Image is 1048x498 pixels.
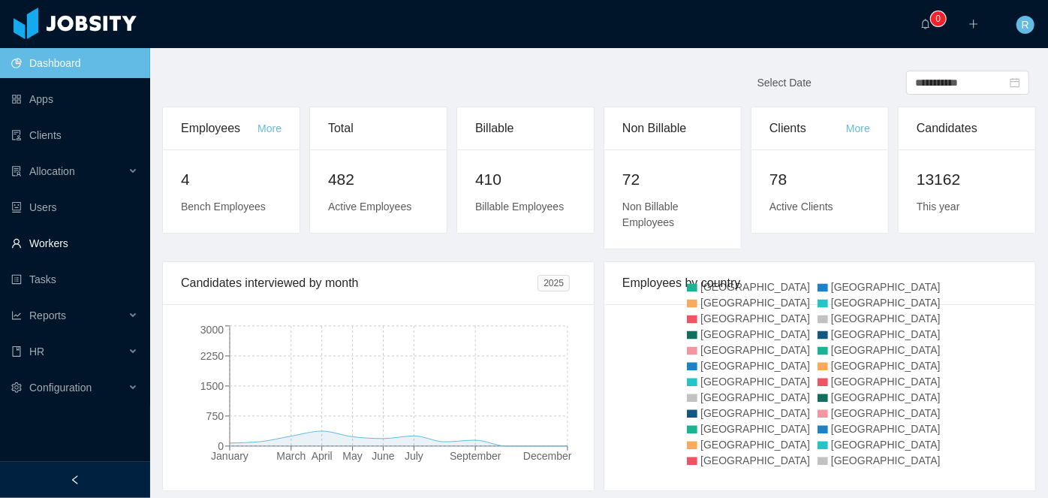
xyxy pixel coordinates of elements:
a: icon: profileTasks [11,264,138,294]
tspan: January [211,450,248,462]
tspan: 2250 [200,350,224,362]
span: [GEOGRAPHIC_DATA] [700,360,810,372]
div: Billable [475,107,576,149]
span: [GEOGRAPHIC_DATA] [700,328,810,340]
span: [GEOGRAPHIC_DATA] [831,391,941,403]
span: [GEOGRAPHIC_DATA] [700,454,810,466]
h2: 13162 [917,168,1017,192]
span: Allocation [29,165,75,177]
div: Candidates [917,107,1017,149]
i: icon: line-chart [11,310,22,321]
tspan: September [450,450,501,462]
a: More [846,122,870,134]
tspan: April [312,450,333,462]
span: [GEOGRAPHIC_DATA] [700,391,810,403]
span: 2025 [538,275,570,291]
div: Total [328,107,429,149]
span: [GEOGRAPHIC_DATA] [831,360,941,372]
sup: 0 [931,11,946,26]
a: icon: pie-chartDashboard [11,48,138,78]
tspan: 1500 [200,380,224,392]
span: [GEOGRAPHIC_DATA] [700,297,810,309]
div: Clients [769,107,846,149]
span: HR [29,346,44,358]
span: [GEOGRAPHIC_DATA] [700,423,810,435]
span: [GEOGRAPHIC_DATA] [831,312,941,324]
div: Candidates interviewed by month [181,262,538,304]
span: Select Date [757,77,812,89]
span: [GEOGRAPHIC_DATA] [831,439,941,451]
h2: 72 [622,168,723,192]
div: Employees by country [622,262,1017,304]
i: icon: solution [11,166,22,177]
span: R [1022,16,1029,34]
span: [GEOGRAPHIC_DATA] [831,328,941,340]
span: [GEOGRAPHIC_DATA] [831,297,941,309]
span: Active Clients [769,201,833,213]
span: [GEOGRAPHIC_DATA] [831,454,941,466]
div: Non Billable [622,107,723,149]
a: icon: robotUsers [11,192,138,222]
span: [GEOGRAPHIC_DATA] [700,344,810,356]
span: [GEOGRAPHIC_DATA] [831,376,941,388]
i: icon: setting [11,382,22,393]
span: [GEOGRAPHIC_DATA] [831,344,941,356]
tspan: 3000 [200,324,224,336]
span: This year [917,201,960,213]
span: [GEOGRAPHIC_DATA] [831,423,941,435]
span: [GEOGRAPHIC_DATA] [700,407,810,419]
i: icon: calendar [1010,77,1020,88]
span: Non Billable Employees [622,201,679,228]
tspan: 750 [206,410,224,422]
span: Reports [29,309,66,321]
span: [GEOGRAPHIC_DATA] [700,312,810,324]
span: Billable Employees [475,201,564,213]
h2: 482 [328,168,429,192]
h2: 78 [769,168,870,192]
tspan: July [405,450,423,462]
h2: 4 [181,168,282,192]
tspan: March [276,450,306,462]
tspan: May [342,450,362,462]
span: [GEOGRAPHIC_DATA] [700,281,810,293]
span: Bench Employees [181,201,266,213]
a: icon: userWorkers [11,228,138,258]
span: [GEOGRAPHIC_DATA] [700,376,810,388]
a: icon: appstoreApps [11,84,138,114]
span: [GEOGRAPHIC_DATA] [831,407,941,419]
span: [GEOGRAPHIC_DATA] [700,439,810,451]
tspan: December [523,450,572,462]
i: icon: plus [968,19,979,29]
span: Configuration [29,382,92,394]
tspan: 0 [218,440,224,452]
i: icon: book [11,346,22,357]
span: [GEOGRAPHIC_DATA] [831,281,941,293]
div: Employees [181,107,257,149]
tspan: June [372,450,395,462]
span: Active Employees [328,201,411,213]
a: More [257,122,282,134]
a: icon: auditClients [11,120,138,150]
i: icon: bell [920,19,931,29]
h2: 410 [475,168,576,192]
